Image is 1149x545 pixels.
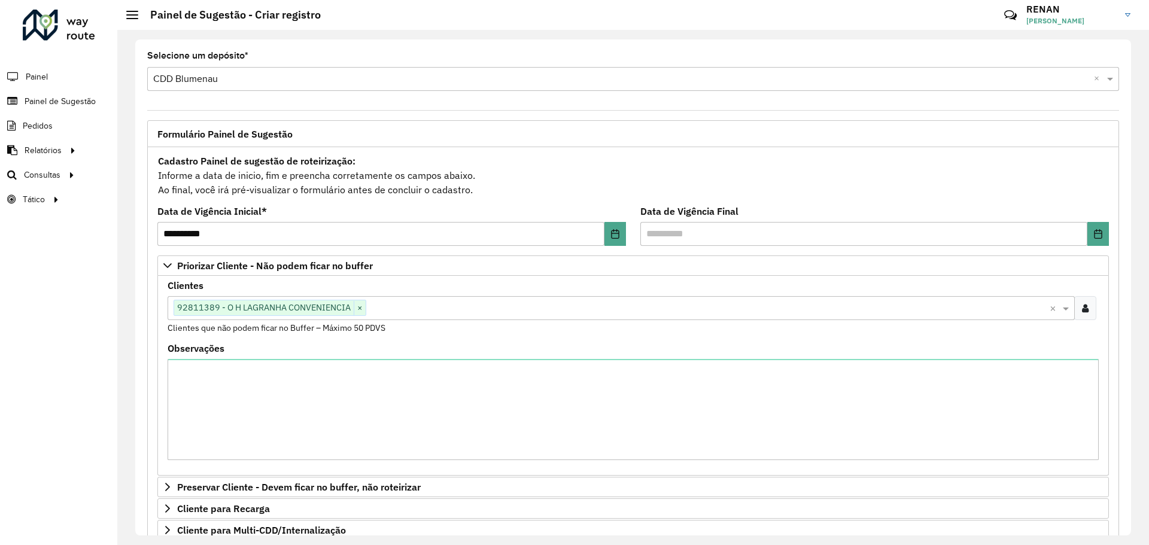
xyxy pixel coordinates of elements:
[158,155,355,167] strong: Cadastro Painel de sugestão de roteirização:
[25,144,62,157] span: Relatórios
[157,520,1109,540] a: Cliente para Multi-CDD/Internalização
[157,477,1109,497] a: Preservar Cliente - Devem ficar no buffer, não roteirizar
[168,341,224,355] label: Observações
[1026,4,1116,15] h3: RENAN
[157,129,293,139] span: Formulário Painel de Sugestão
[354,301,366,315] span: ×
[998,2,1023,28] a: Contato Rápido
[24,169,60,181] span: Consultas
[640,204,738,218] label: Data de Vigência Final
[157,204,267,218] label: Data de Vigência Inicial
[25,95,96,108] span: Painel de Sugestão
[177,525,346,535] span: Cliente para Multi-CDD/Internalização
[23,120,53,132] span: Pedidos
[168,278,203,293] label: Clientes
[177,261,373,270] span: Priorizar Cliente - Não podem ficar no buffer
[1050,301,1060,315] span: Clear all
[157,276,1109,476] div: Priorizar Cliente - Não podem ficar no buffer
[26,71,48,83] span: Painel
[138,8,321,22] h2: Painel de Sugestão - Criar registro
[157,153,1109,197] div: Informe a data de inicio, fim e preencha corretamente os campos abaixo. Ao final, você irá pré-vi...
[147,48,248,63] label: Selecione um depósito
[174,300,354,315] span: 92811389 - O H LAGRANHA CONVENIENCIA
[23,193,45,206] span: Tático
[177,504,270,513] span: Cliente para Recarga
[604,222,626,246] button: Choose Date
[1094,72,1104,86] span: Clear all
[1087,222,1109,246] button: Choose Date
[157,498,1109,519] a: Cliente para Recarga
[1026,16,1116,26] span: [PERSON_NAME]
[168,322,385,333] small: Clientes que não podem ficar no Buffer – Máximo 50 PDVS
[157,255,1109,276] a: Priorizar Cliente - Não podem ficar no buffer
[177,482,421,492] span: Preservar Cliente - Devem ficar no buffer, não roteirizar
